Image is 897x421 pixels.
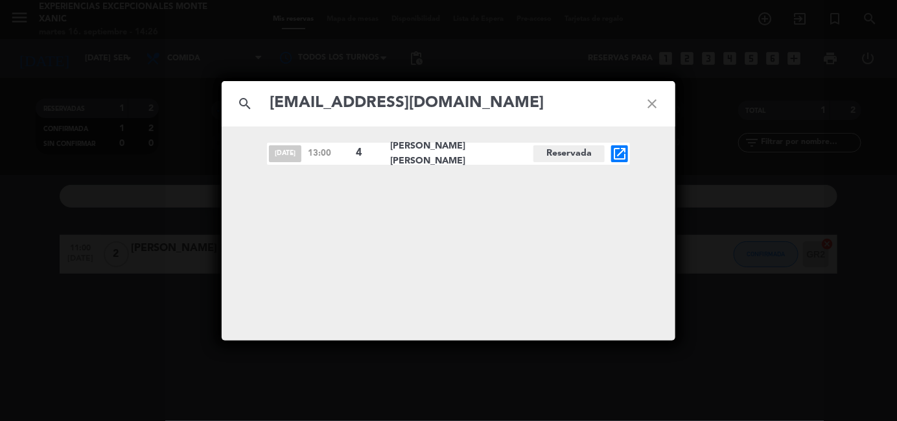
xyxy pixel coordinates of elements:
[269,145,301,162] span: [DATE]
[268,90,629,117] input: Buscar reservas
[629,80,675,127] i: close
[356,145,379,162] span: 4
[533,145,605,162] span: Reservada
[222,80,268,127] i: search
[390,139,533,169] span: [PERSON_NAME] [PERSON_NAME]
[612,146,627,162] i: open_in_new
[308,147,349,160] span: 13:00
